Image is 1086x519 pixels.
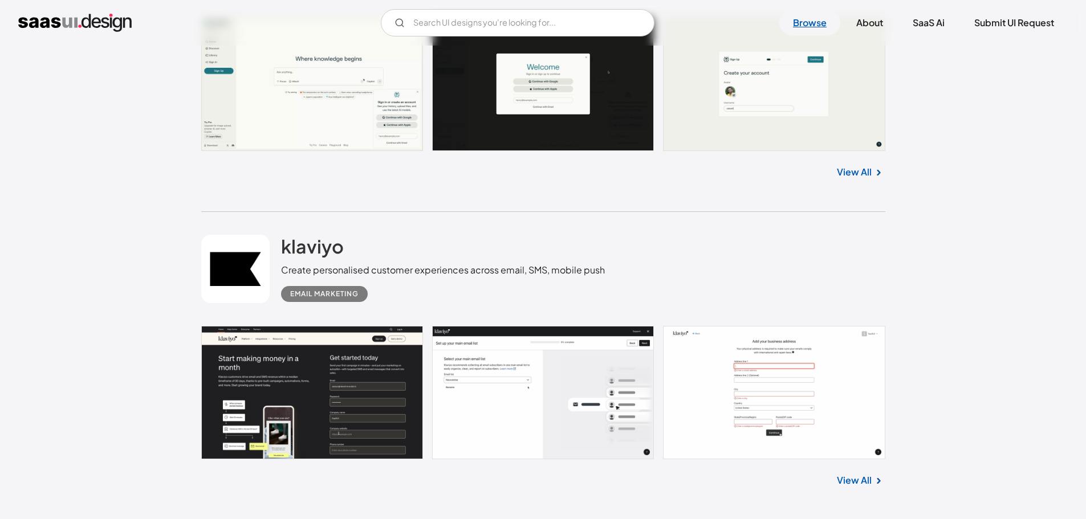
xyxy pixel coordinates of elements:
a: SaaS Ai [899,10,958,35]
a: About [843,10,897,35]
a: home [18,14,132,32]
a: Browse [779,10,840,35]
h2: klaviyo [281,235,344,258]
a: View All [837,165,872,179]
a: klaviyo [281,235,344,263]
a: View All [837,473,872,487]
input: Search UI designs you're looking for... [381,9,654,36]
form: Email Form [381,9,654,36]
div: Create personalised customer experiences across email, SMS, mobile push [281,263,605,277]
div: Email Marketing [290,287,359,301]
a: Submit UI Request [961,10,1068,35]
